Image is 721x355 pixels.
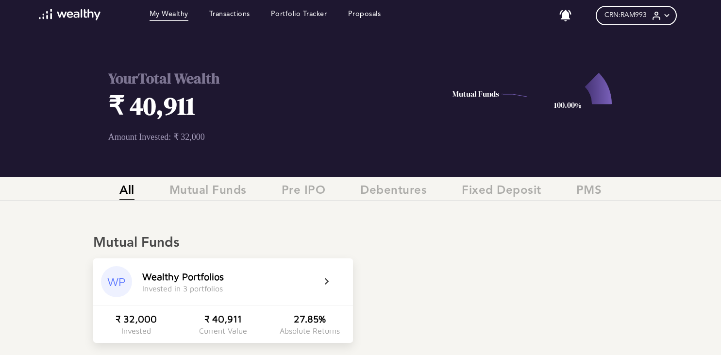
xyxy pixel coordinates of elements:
div: 27.85% [294,313,326,324]
div: Mutual Funds [93,235,628,252]
h1: ₹ 40,911 [108,88,415,123]
span: Debentures [360,184,427,200]
text: 100.00% [554,100,582,110]
div: Current Value [199,326,247,335]
a: Transactions [209,10,250,21]
a: Portfolio Tracker [271,10,327,21]
div: Wealthy Portfolios [142,271,224,282]
div: WP [101,266,132,297]
a: Proposals [348,10,381,21]
span: CRN: RAM993 [604,11,647,19]
span: Fixed Deposit [462,184,541,200]
span: Pre IPO [282,184,326,200]
div: Invested [121,326,151,335]
div: Absolute Returns [280,326,340,335]
div: ₹ 40,911 [204,313,242,324]
text: Mutual Funds [453,88,499,99]
a: My Wealthy [150,10,188,21]
p: Amount Invested: ₹ 32,000 [108,132,415,142]
span: All [119,184,134,200]
div: ₹ 32,000 [116,313,157,324]
h2: Your Total Wealth [108,68,415,88]
img: wl-logo-white.svg [39,9,101,20]
div: Invested in 3 portfolios [142,284,223,293]
span: PMS [576,184,602,200]
span: Mutual Funds [169,184,247,200]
